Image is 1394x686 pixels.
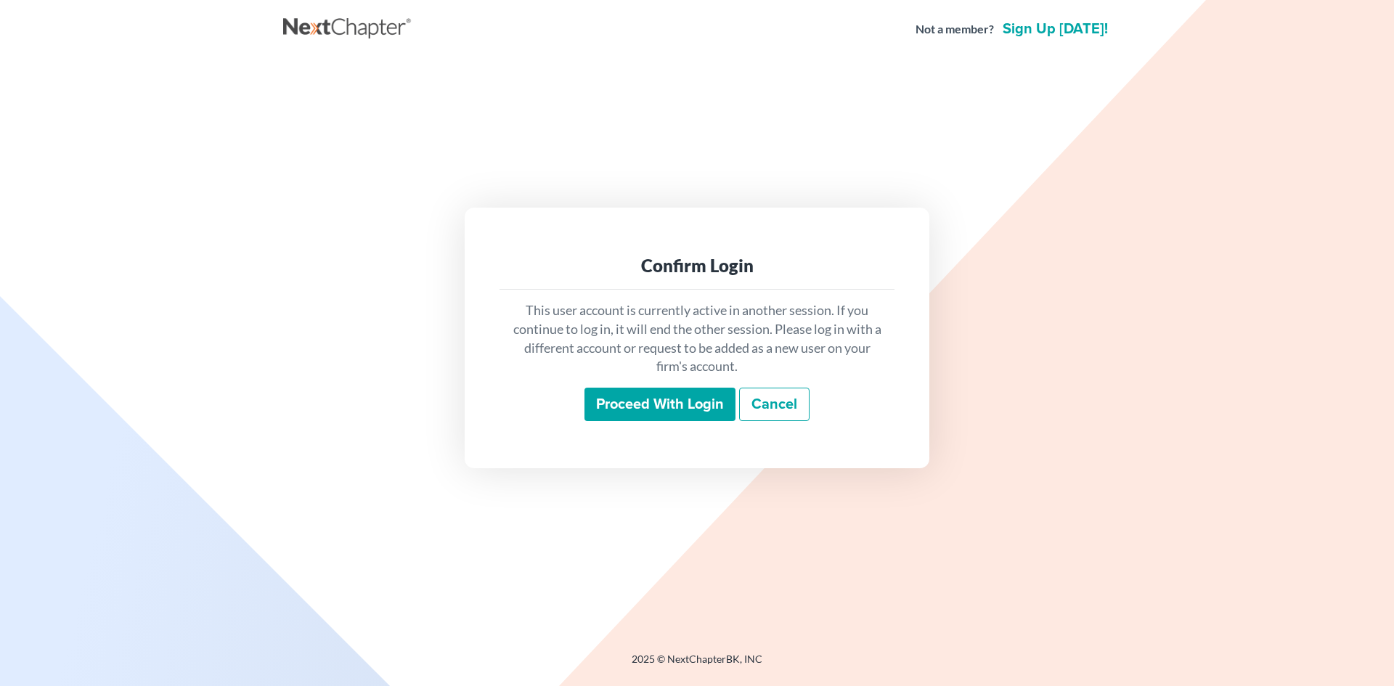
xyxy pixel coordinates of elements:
a: Cancel [739,388,810,421]
strong: Not a member? [916,21,994,38]
div: 2025 © NextChapterBK, INC [283,652,1111,678]
div: Confirm Login [511,254,883,277]
a: Sign up [DATE]! [1000,22,1111,36]
p: This user account is currently active in another session. If you continue to log in, it will end ... [511,301,883,376]
input: Proceed with login [584,388,735,421]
